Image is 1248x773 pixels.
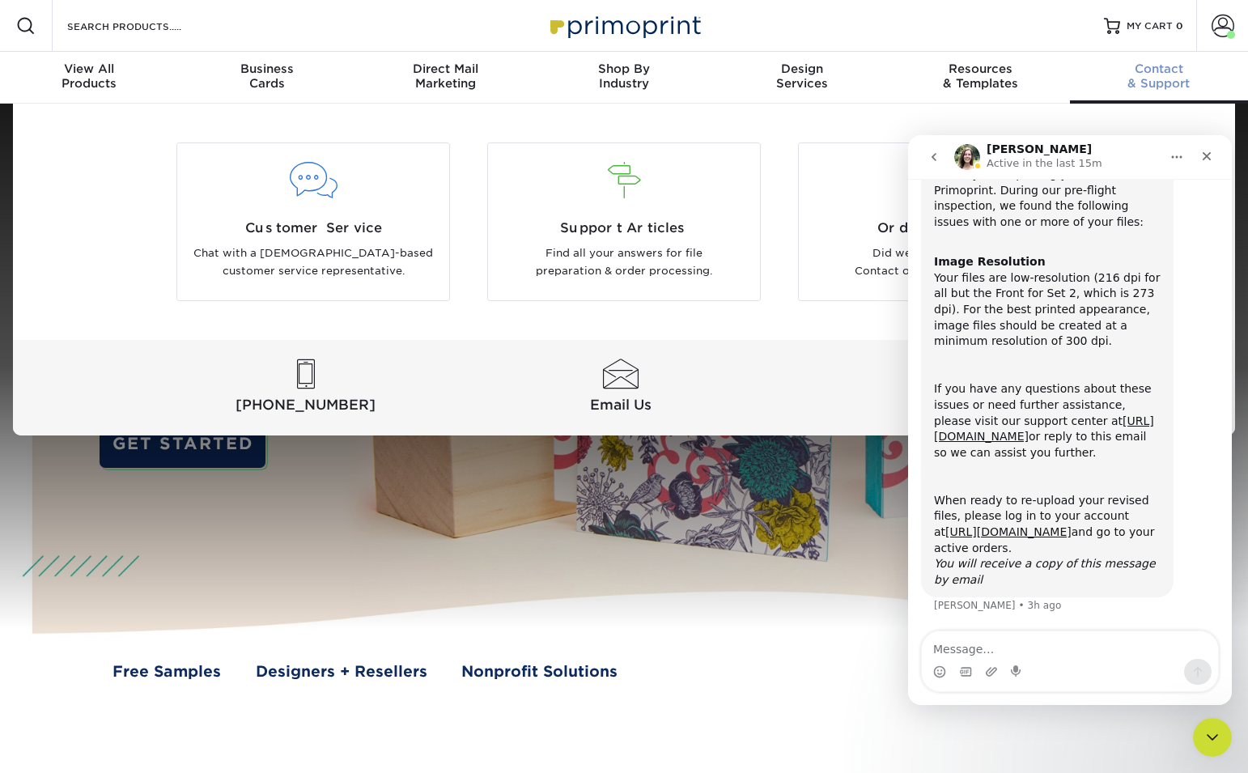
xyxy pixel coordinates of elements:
[66,16,223,36] input: SEARCH PRODUCTS.....
[26,104,253,214] div: Your files are low-resolution (216 dpi for all but the Front for Set 2, which is 273 dpi). For th...
[357,62,535,76] span: Direct Mail
[14,496,310,524] textarea: Message…
[713,52,891,104] a: DesignServices
[811,219,1059,238] span: Order Issues
[276,524,304,550] button: Send a message…
[535,62,713,91] div: Industry
[1070,62,1248,91] div: & Support
[1176,20,1183,32] span: 0
[792,142,1078,301] a: Order Issues Did we miss the mark? Contact our QA Department!
[37,390,163,403] a: [URL][DOMAIN_NAME]
[189,244,437,281] p: Chat with a [DEMOGRAPHIC_DATA]-based customer service representative.
[461,660,618,683] a: Nonprofit Solutions
[178,62,356,91] div: Cards
[357,52,535,104] a: Direct MailMarketing
[1127,19,1173,33] span: MY CART
[535,62,713,76] span: Shop By
[256,660,427,683] a: Designers + Resellers
[170,142,456,301] a: Customer Service Chat with a [DEMOGRAPHIC_DATA]-based customer service representative.
[189,219,437,238] span: Customer Service
[481,142,767,301] a: Support Articles Find all your answers for file preparation & order processing.
[26,120,138,133] b: Image Resolution
[26,358,253,453] div: When ready to re-upload your revised files, please log in to your account at and go to your activ...
[908,135,1232,705] iframe: Intercom live chat
[151,359,460,416] a: [PHONE_NUMBER]
[26,32,253,95] div: Thank you for placing your order with Primoprint. During our pre-flight inspection, we found the ...
[26,422,248,451] i: You will receive a copy of this message by email
[466,359,775,416] a: Email Us
[500,219,748,238] span: Support Articles
[713,62,891,76] span: Design
[51,530,64,543] button: Gif picker
[535,52,713,104] a: Shop ByIndustry
[543,8,705,43] img: Primoprint
[178,52,356,104] a: BusinessCards
[811,244,1059,281] p: Did we miss the mark? Contact our QA Department!
[151,395,460,415] span: [PHONE_NUMBER]
[1193,718,1232,757] iframe: Intercom live chat
[891,62,1069,76] span: Resources
[77,530,90,543] button: Upload attachment
[26,246,253,325] div: If you have any questions about these issues or need further assistance, please visit our support...
[357,62,535,91] div: Marketing
[466,395,775,415] span: Email Us
[713,62,891,91] div: Services
[26,465,153,475] div: [PERSON_NAME] • 3h ago
[891,62,1069,91] div: & Templates
[25,530,38,543] button: Emoji picker
[1070,62,1248,76] span: Contact
[103,530,116,543] button: Start recording
[112,660,221,683] a: Free Samples
[500,244,748,281] p: Find all your answers for file preparation & order processing.
[1070,52,1248,104] a: Contact& Support
[178,62,356,76] span: Business
[891,52,1069,104] a: Resources& Templates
